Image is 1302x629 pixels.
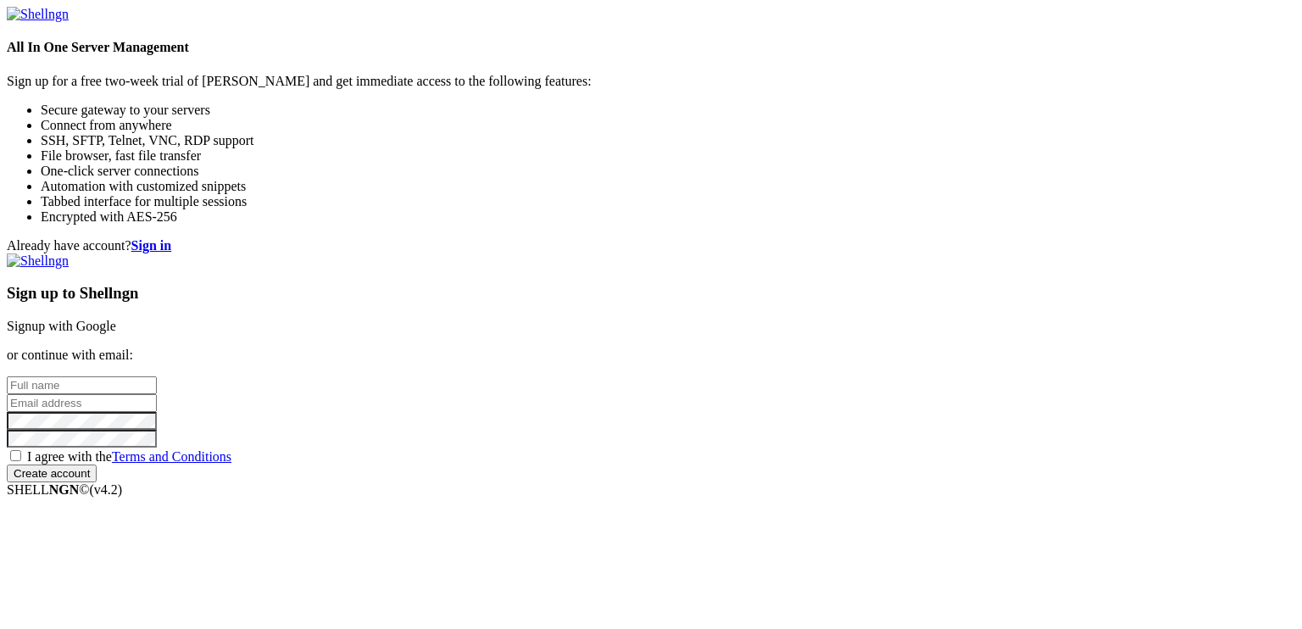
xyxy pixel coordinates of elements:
img: Shellngn [7,7,69,22]
span: I agree with the [27,449,231,464]
li: Tabbed interface for multiple sessions [41,194,1295,209]
input: Email address [7,394,157,412]
input: I agree with theTerms and Conditions [10,450,21,461]
p: Sign up for a free two-week trial of [PERSON_NAME] and get immediate access to the following feat... [7,74,1295,89]
div: Already have account? [7,238,1295,253]
li: SSH, SFTP, Telnet, VNC, RDP support [41,133,1295,148]
span: SHELL © [7,482,122,497]
img: Shellngn [7,253,69,269]
a: Sign in [131,238,172,253]
a: Signup with Google [7,319,116,333]
input: Full name [7,376,157,394]
span: 4.2.0 [90,482,123,497]
p: or continue with email: [7,348,1295,363]
li: One-click server connections [41,164,1295,179]
li: Encrypted with AES-256 [41,209,1295,225]
li: Secure gateway to your servers [41,103,1295,118]
li: Connect from anywhere [41,118,1295,133]
li: Automation with customized snippets [41,179,1295,194]
li: File browser, fast file transfer [41,148,1295,164]
a: Terms and Conditions [112,449,231,464]
h4: All In One Server Management [7,40,1295,55]
b: NGN [49,482,80,497]
input: Create account [7,465,97,482]
h3: Sign up to Shellngn [7,284,1295,303]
